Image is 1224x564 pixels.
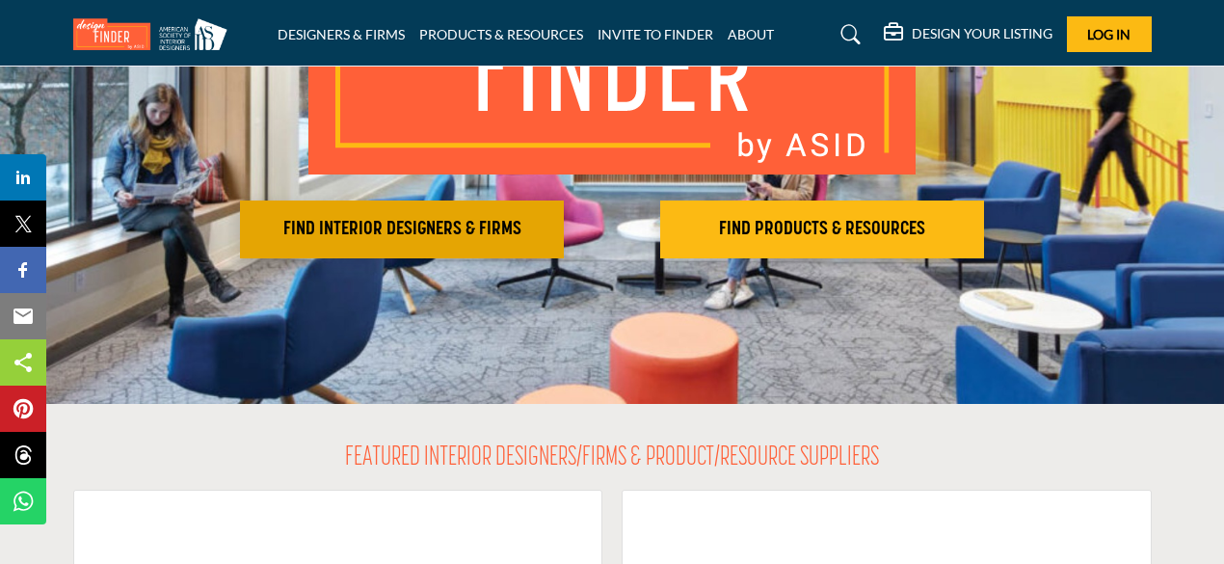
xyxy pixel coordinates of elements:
[822,19,873,50] a: Search
[912,25,1052,42] h5: DESIGN YOUR LISTING
[246,218,558,241] h2: FIND INTERIOR DESIGNERS & FIRMS
[73,18,237,50] img: Site Logo
[660,201,984,258] button: FIND PRODUCTS & RESOURCES
[884,23,1052,46] div: DESIGN YOUR LISTING
[1067,16,1152,52] button: Log In
[278,26,405,42] a: DESIGNERS & FIRMS
[598,26,713,42] a: INVITE TO FINDER
[666,218,978,241] h2: FIND PRODUCTS & RESOURCES
[345,443,879,475] h2: FEATURED INTERIOR DESIGNERS/FIRMS & PRODUCT/RESOURCE SUPPLIERS
[240,201,564,258] button: FIND INTERIOR DESIGNERS & FIRMS
[419,26,583,42] a: PRODUCTS & RESOURCES
[728,26,774,42] a: ABOUT
[1087,26,1131,42] span: Log In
